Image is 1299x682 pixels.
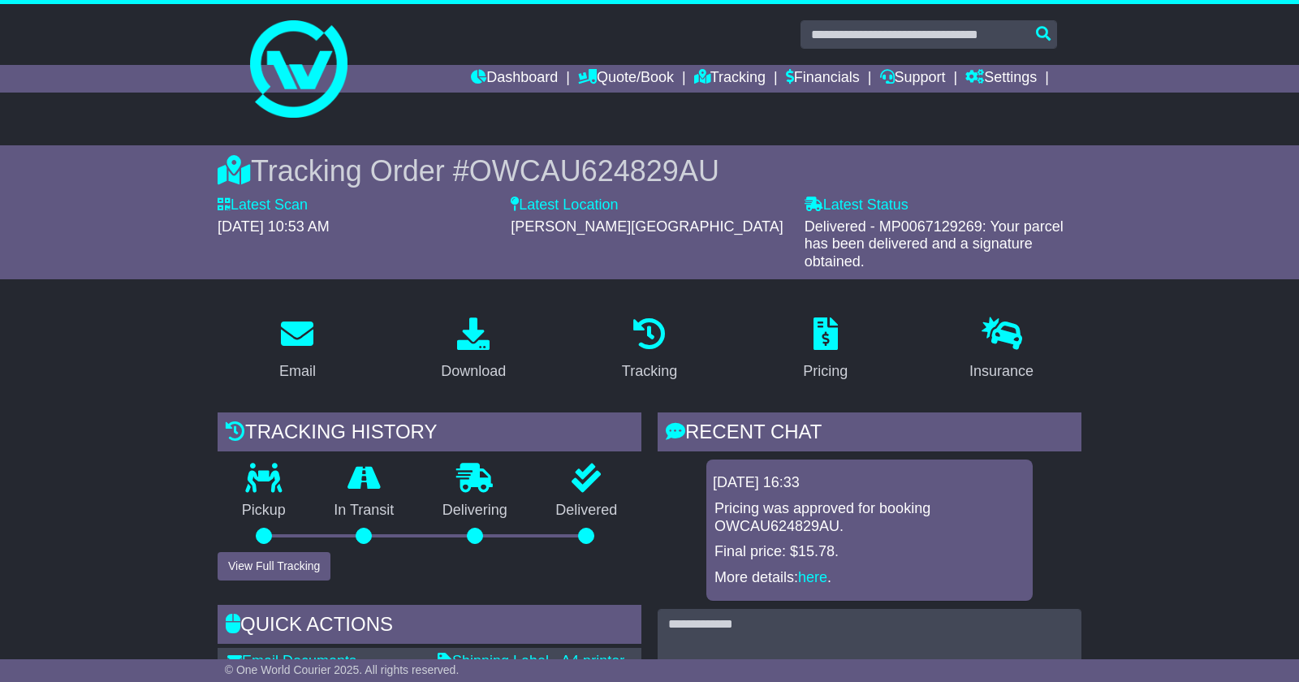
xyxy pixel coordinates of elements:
a: Email Documents [227,653,356,669]
div: Email [279,360,316,382]
p: Pickup [218,502,310,520]
a: Shipping Label - A4 printer [438,653,624,669]
div: Insurance [969,360,1034,382]
div: [DATE] 16:33 [713,474,1026,492]
a: Insurance [959,312,1044,388]
label: Latest Scan [218,196,308,214]
label: Latest Location [511,196,618,214]
p: Pricing was approved for booking OWCAU624829AU. [714,500,1025,535]
span: OWCAU624829AU [469,154,719,188]
label: Latest Status [805,196,908,214]
a: Settings [965,65,1037,93]
div: Tracking history [218,412,641,456]
div: Quick Actions [218,605,641,649]
a: Pricing [792,312,858,388]
a: Email [269,312,326,388]
a: Tracking [694,65,766,93]
p: Delivering [418,502,532,520]
span: © One World Courier 2025. All rights reserved. [225,663,460,676]
div: Tracking Order # [218,153,1081,188]
div: Download [441,360,506,382]
div: Pricing [803,360,848,382]
div: RECENT CHAT [658,412,1081,456]
a: here [798,569,827,585]
a: Tracking [611,312,688,388]
a: Financials [786,65,860,93]
p: Final price: $15.78. [714,543,1025,561]
span: [PERSON_NAME][GEOGRAPHIC_DATA] [511,218,783,235]
p: In Transit [310,502,419,520]
span: [DATE] 10:53 AM [218,218,330,235]
a: Dashboard [471,65,558,93]
div: Tracking [622,360,677,382]
a: Quote/Book [578,65,674,93]
a: Support [880,65,946,93]
a: Download [430,312,516,388]
span: Delivered - MP0067129269: Your parcel has been delivered and a signature obtained. [805,218,1064,270]
p: More details: . [714,569,1025,587]
p: Delivered [532,502,642,520]
button: View Full Tracking [218,552,330,581]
